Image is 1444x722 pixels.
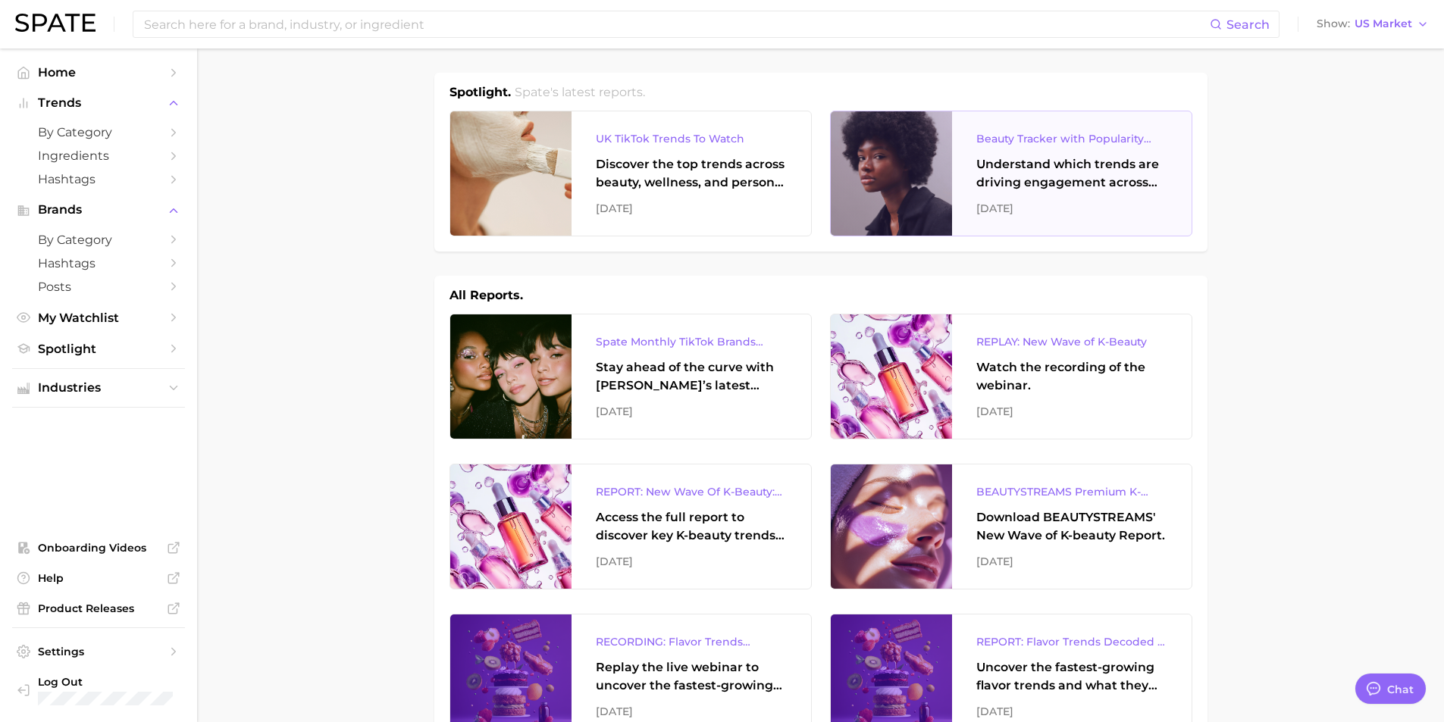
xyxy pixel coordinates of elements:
span: by Category [38,125,159,139]
div: [DATE] [976,702,1167,720]
div: Stay ahead of the curve with [PERSON_NAME]’s latest monthly tracker, spotlighting the fastest-gro... [596,358,787,395]
input: Search here for a brand, industry, or ingredient [143,11,1210,37]
span: Brands [38,203,159,217]
div: Uncover the fastest-growing flavor trends and what they signal about evolving consumer tastes. [976,658,1167,695]
span: Home [38,65,159,80]
img: SPATE [15,14,96,32]
div: [DATE] [976,199,1167,217]
div: REPLAY: New Wave of K-Beauty [976,333,1167,351]
a: Hashtags [12,252,185,275]
div: UK TikTok Trends To Watch [596,130,787,148]
a: My Watchlist [12,306,185,330]
span: Trends [38,96,159,110]
div: Watch the recording of the webinar. [976,358,1167,395]
span: Posts [38,280,159,294]
a: by Category [12,228,185,252]
h1: Spotlight. [449,83,511,102]
div: [DATE] [596,552,787,570]
span: Ingredients [38,148,159,163]
span: Product Releases [38,602,159,615]
a: Ingredients [12,144,185,167]
h1: All Reports. [449,286,523,305]
a: Settings [12,640,185,663]
a: Home [12,61,185,84]
span: Settings [38,645,159,658]
a: Posts [12,275,185,298]
div: Access the full report to discover key K-beauty trends influencing [DATE] beauty market [596,508,787,545]
div: Beauty Tracker with Popularity Index [976,130,1167,148]
button: Industries [12,377,185,399]
div: Understand which trends are driving engagement across platforms in the skin, hair, makeup, and fr... [976,155,1167,192]
a: Log out. Currently logged in with e-mail Michelle.Cassell@clorox.com. [12,670,185,710]
span: US Market [1355,20,1412,28]
a: UK TikTok Trends To WatchDiscover the top trends across beauty, wellness, and personal care on Ti... [449,111,812,236]
button: Trends [12,92,185,114]
div: Replay the live webinar to uncover the fastest-growing flavor trends and what they signal about e... [596,658,787,695]
div: [DATE] [596,199,787,217]
a: REPLAY: New Wave of K-BeautyWatch the recording of the webinar.[DATE] [830,314,1192,439]
div: BEAUTYSTREAMS Premium K-beauty Trends Report [976,483,1167,501]
button: ShowUS Market [1313,14,1433,34]
a: Product Releases [12,597,185,620]
a: Onboarding Videos [12,536,185,559]
div: Spate Monthly TikTok Brands Tracker [596,333,787,351]
div: Discover the top trends across beauty, wellness, and personal care on TikTok [GEOGRAPHIC_DATA]. [596,155,787,192]
a: Spate Monthly TikTok Brands TrackerStay ahead of the curve with [PERSON_NAME]’s latest monthly tr... [449,314,812,439]
span: Hashtags [38,256,159,270]
a: by Category [12,120,185,144]
span: Search [1226,17,1270,32]
div: RECORDING: Flavor Trends Decoded - What's New & What's Next According to TikTok & Google [596,633,787,651]
span: Log Out [38,675,189,689]
a: Beauty Tracker with Popularity IndexUnderstand which trends are driving engagement across platfor... [830,111,1192,236]
button: Brands [12,198,185,221]
span: Show [1317,20,1350,28]
div: Download BEAUTYSTREAMS' New Wave of K-beauty Report. [976,508,1167,545]
div: [DATE] [976,552,1167,570]
span: Onboarding Videos [38,541,159,555]
span: My Watchlist [38,311,159,325]
span: Help [38,571,159,585]
div: [DATE] [596,702,787,720]
a: Help [12,567,185,589]
a: BEAUTYSTREAMS Premium K-beauty Trends ReportDownload BEAUTYSTREAMS' New Wave of K-beauty Report.[... [830,464,1192,589]
div: [DATE] [596,402,787,420]
div: REPORT: Flavor Trends Decoded - What's New & What's Next According to TikTok & Google [976,633,1167,651]
span: by Category [38,233,159,247]
span: Spotlight [38,342,159,356]
span: Hashtags [38,172,159,186]
a: Spotlight [12,337,185,361]
a: REPORT: New Wave Of K-Beauty: [GEOGRAPHIC_DATA]’s Trending Innovations In Skincare & Color Cosmet... [449,464,812,589]
h2: Spate's latest reports. [515,83,645,102]
a: Hashtags [12,167,185,191]
div: [DATE] [976,402,1167,420]
div: REPORT: New Wave Of K-Beauty: [GEOGRAPHIC_DATA]’s Trending Innovations In Skincare & Color Cosmetics [596,483,787,501]
span: Industries [38,381,159,395]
